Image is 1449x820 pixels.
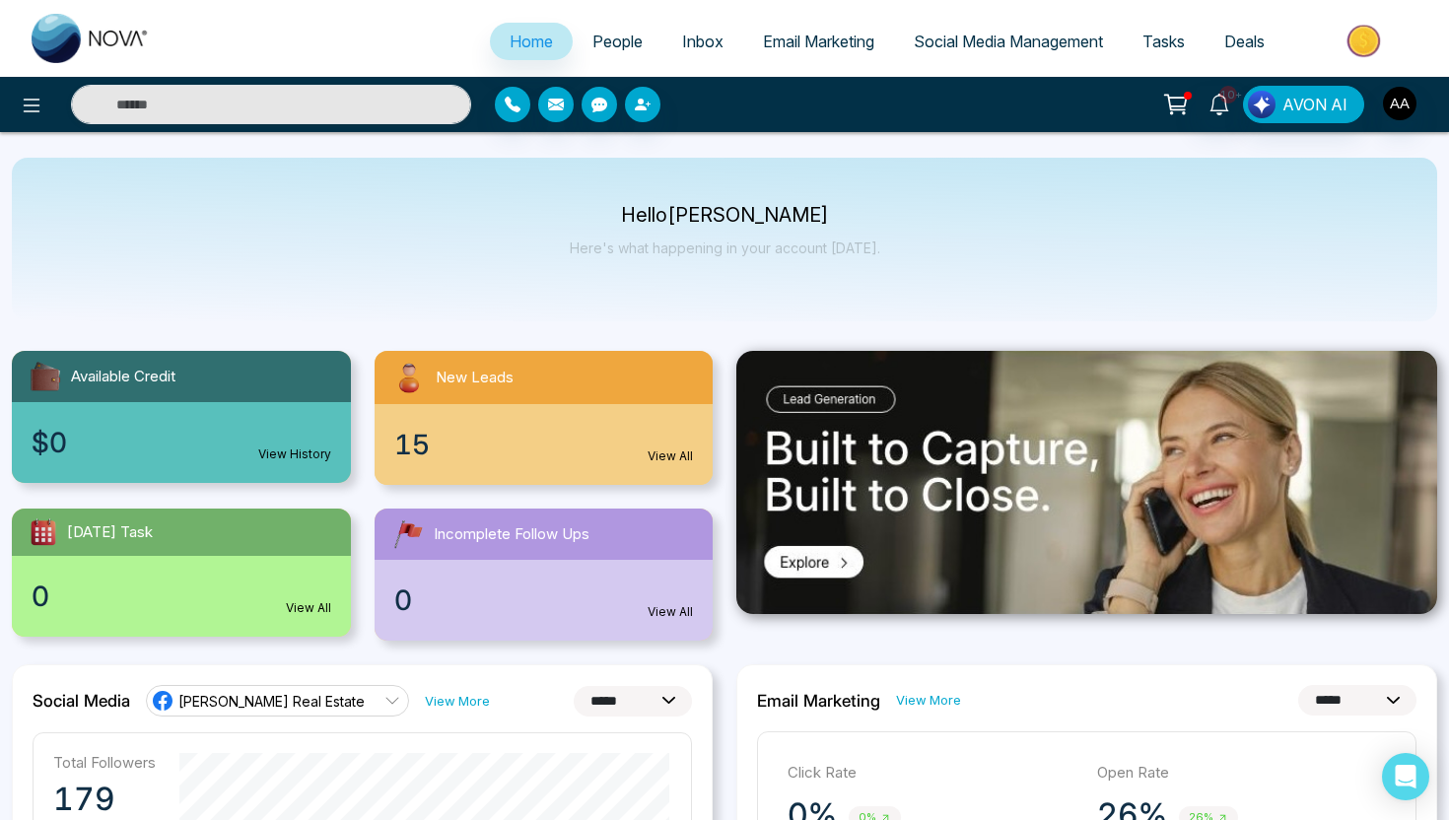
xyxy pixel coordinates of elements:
a: Social Media Management [894,23,1123,60]
span: 15 [394,424,430,465]
a: Email Marketing [743,23,894,60]
span: [DATE] Task [67,521,153,544]
img: Market-place.gif [1294,19,1437,63]
h2: Email Marketing [757,691,880,711]
a: Home [490,23,573,60]
span: 10+ [1219,86,1237,103]
a: View History [258,445,331,463]
a: Tasks [1123,23,1205,60]
span: 0 [394,580,412,621]
img: newLeads.svg [390,359,428,396]
img: Nova CRM Logo [32,14,150,63]
span: 0 [32,576,49,617]
a: People [573,23,662,60]
p: Click Rate [788,762,1077,785]
a: 10+ [1196,86,1243,120]
img: User Avatar [1383,87,1416,120]
span: AVON AI [1282,93,1347,116]
a: Inbox [662,23,743,60]
img: Lead Flow [1248,91,1276,118]
span: $0 [32,422,67,463]
p: Hello [PERSON_NAME] [570,207,880,224]
p: Open Rate [1097,762,1387,785]
a: View All [648,447,693,465]
div: Open Intercom Messenger [1382,753,1429,800]
span: [PERSON_NAME] Real Estate [178,692,365,711]
button: AVON AI [1243,86,1364,123]
a: View More [896,691,961,710]
span: Home [510,32,553,51]
a: View All [286,599,331,617]
h2: Social Media [33,691,130,711]
a: New Leads15View All [363,351,725,485]
img: . [736,351,1437,614]
span: Tasks [1142,32,1185,51]
span: Inbox [682,32,724,51]
img: todayTask.svg [28,516,59,548]
p: 179 [53,780,156,819]
a: View All [648,603,693,621]
a: View More [425,692,490,711]
p: Total Followers [53,753,156,772]
a: Incomplete Follow Ups0View All [363,509,725,641]
span: New Leads [436,367,514,389]
span: Email Marketing [763,32,874,51]
p: Here's what happening in your account [DATE]. [570,239,880,256]
span: Social Media Management [914,32,1103,51]
a: Deals [1205,23,1284,60]
span: Available Credit [71,366,175,388]
img: availableCredit.svg [28,359,63,394]
span: Deals [1224,32,1265,51]
span: Incomplete Follow Ups [434,523,589,546]
img: followUps.svg [390,516,426,552]
span: People [592,32,643,51]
